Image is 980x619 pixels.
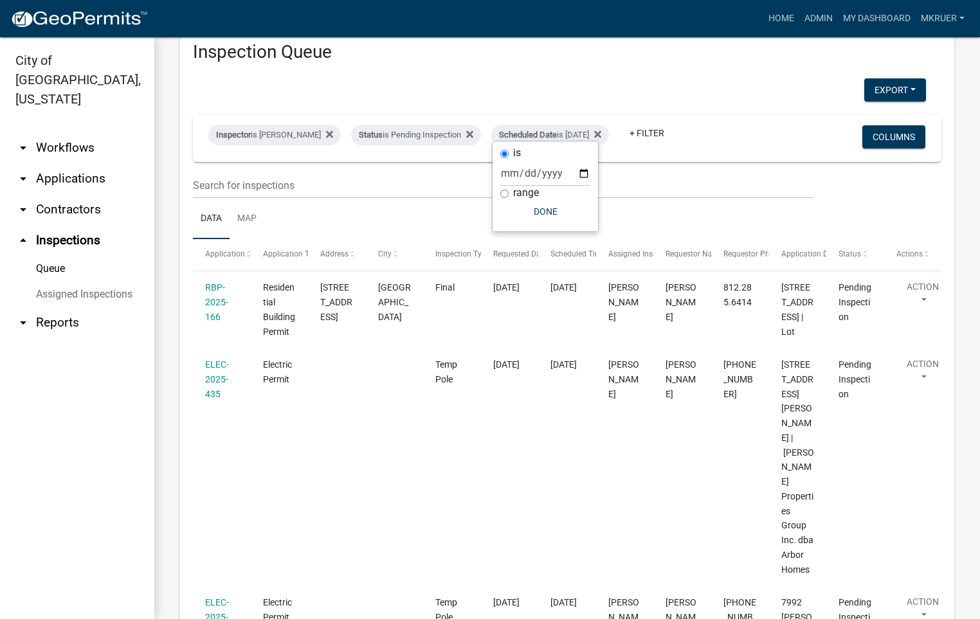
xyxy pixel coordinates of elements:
input: Search for inspections [193,172,813,199]
a: My Dashboard [838,6,916,31]
span: 08/12/2025 [493,359,520,370]
span: Assigned Inspector [608,249,675,258]
span: 08/12/2025 [493,597,520,607]
datatable-header-cell: Inspection Type [423,239,481,270]
span: Actions [896,249,923,258]
datatable-header-cell: Requestor Phone [711,239,769,270]
div: is [DATE] [491,125,609,145]
span: Inspection Type [435,249,490,258]
button: Export [864,78,926,102]
div: is Pending Inspection [351,125,481,145]
span: Mike Kruer [608,282,639,322]
datatable-header-cell: Application Description [768,239,826,270]
span: 7982 STACY SPRINGS BLVD., LOT 509 | Clayton Properties Group Inc. dba Arbor Homes [781,359,814,575]
a: Admin [799,6,838,31]
i: arrow_drop_down [15,315,31,330]
span: Temp Pole [435,359,457,384]
span: Scheduled Time [550,249,606,258]
div: [DATE] [550,357,583,372]
i: arrow_drop_up [15,233,31,248]
span: 08/11/2025 [493,282,520,292]
span: Scheduled Date [499,130,557,139]
a: mkruer [916,6,970,31]
datatable-header-cell: Address [308,239,366,270]
span: Pending Inspection [839,282,871,322]
datatable-header-cell: Application [193,239,251,270]
i: arrow_drop_down [15,171,31,186]
datatable-header-cell: Requestor Name [653,239,711,270]
datatable-header-cell: Requested Date [481,239,539,270]
label: range [513,188,539,198]
a: Map [230,199,264,240]
button: Done [500,200,590,223]
span: Application Description [781,249,862,258]
span: Final [435,282,455,292]
datatable-header-cell: Scheduled Time [538,239,596,270]
span: 2809 MIDDLE ROAD [320,282,352,322]
span: Application Type [263,249,322,258]
button: Action [896,280,949,312]
span: Application [205,249,245,258]
a: Home [763,6,799,31]
span: Requestor Name [666,249,723,258]
i: arrow_drop_down [15,202,31,217]
span: Requested Date [493,249,547,258]
datatable-header-cell: Status [826,239,884,270]
datatable-header-cell: Application Type [251,239,309,270]
span: City [378,249,392,258]
span: 2809 MIDDLE RD JEFFERSONVILLE IN 47130 | Lot [781,282,813,336]
a: Data [193,199,230,240]
div: [DATE] [550,595,583,610]
datatable-header-cell: Assigned Inspector [596,239,654,270]
span: Status [839,249,861,258]
datatable-header-cell: Actions [884,239,941,270]
span: Inspector [216,130,251,139]
span: 502 616-5598 [723,359,756,399]
button: Action [896,357,949,390]
span: Pending Inspection [839,359,871,399]
span: JEFFERSONVILLE [378,282,411,322]
h3: Inspection Queue [193,41,941,63]
span: William B Crist Jr [666,359,696,399]
datatable-header-cell: City [366,239,424,270]
span: Mike Kruer [608,359,639,399]
span: Electric Permit [263,359,292,384]
div: is [PERSON_NAME] [208,125,341,145]
span: Status [359,130,383,139]
span: Address [320,249,349,258]
span: Requestor Phone [723,249,783,258]
a: RBP-2025-166 [205,282,228,322]
span: Residential Building Permit [263,282,295,336]
a: ELEC-2025-435 [205,359,229,399]
a: + Filter [619,121,675,145]
span: 812.285.6414 [723,282,752,307]
label: is [513,148,521,158]
div: [DATE] [550,280,583,295]
i: arrow_drop_down [15,140,31,156]
span: JAMES LOUIS ELSNER JR [666,282,696,322]
button: Columns [862,125,925,148]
